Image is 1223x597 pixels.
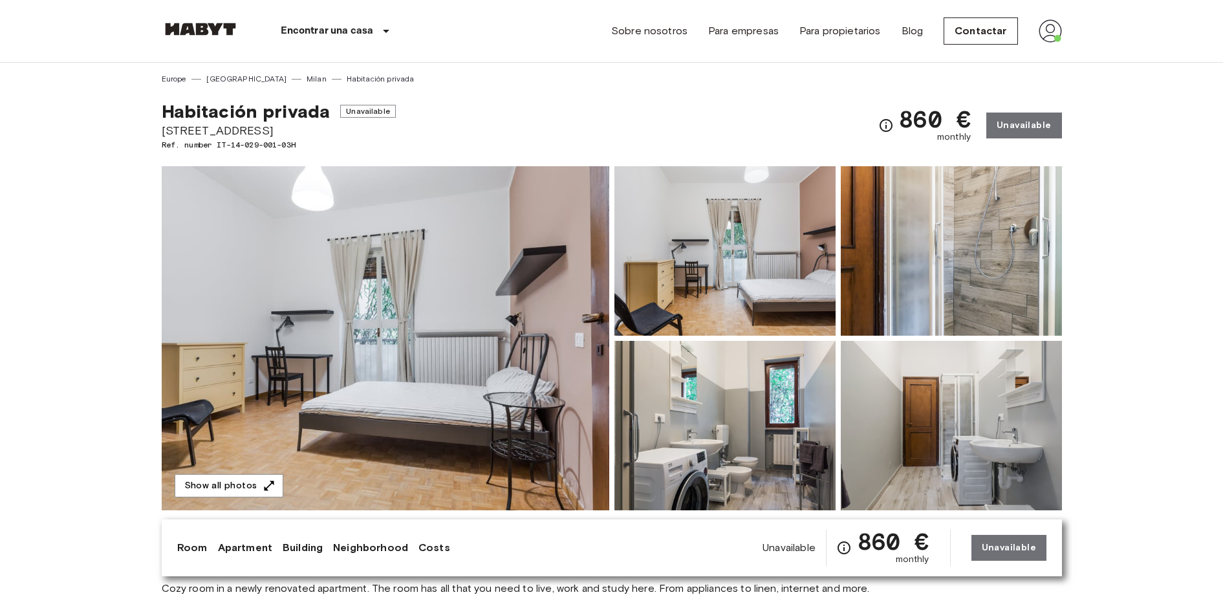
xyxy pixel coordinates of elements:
span: Ref. number IT-14-029-001-03H [162,139,396,151]
a: [GEOGRAPHIC_DATA] [206,73,287,85]
img: Marketing picture of unit IT-14-029-001-03H [162,166,609,510]
span: Unavailable [763,541,816,555]
p: Encontrar una casa [281,23,374,39]
span: 860 € [857,530,929,553]
img: Picture of unit IT-14-029-001-03H [841,341,1062,510]
a: Para propietarios [799,23,881,39]
a: Building [282,540,322,556]
a: Contactar [944,17,1017,45]
svg: Check cost overview for full price breakdown. Please note that discounts apply to new joiners onl... [878,118,894,133]
span: Unavailable [340,105,396,118]
span: [STREET_ADDRESS] [162,122,396,139]
span: Cozy room in a newly renovated apartment. The room has all that you need to live, work and study ... [162,581,1062,596]
a: Sobre nosotros [611,23,687,39]
a: Apartment [217,540,272,556]
span: monthly [895,553,929,566]
a: Room [177,540,208,556]
a: Milan [307,73,327,85]
a: Neighborhood [333,540,408,556]
img: Habyt [162,23,239,36]
span: Habitación privada [162,100,330,122]
span: 860 € [899,107,971,131]
span: monthly [937,131,971,144]
img: Picture of unit IT-14-029-001-03H [614,166,836,336]
a: Blog [902,23,924,39]
img: avatar [1039,19,1062,43]
a: Habitación privada [347,73,415,85]
svg: Check cost overview for full price breakdown. Please note that discounts apply to new joiners onl... [836,540,852,556]
img: Picture of unit IT-14-029-001-03H [841,166,1062,336]
a: Costs [418,540,449,556]
a: Para empresas [708,23,779,39]
img: Picture of unit IT-14-029-001-03H [614,341,836,510]
button: Show all photos [175,474,283,498]
a: Europe [162,73,187,85]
